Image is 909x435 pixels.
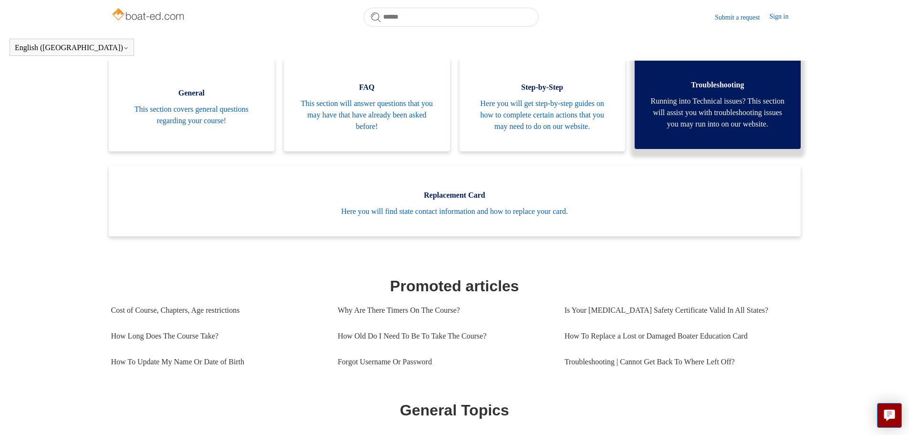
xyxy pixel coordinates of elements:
[123,206,786,217] span: Here you will find state contact information and how to replace your card.
[111,297,324,323] a: Cost of Course, Chapters, Age restrictions
[649,95,786,130] span: Running into Technical issues? This section will assist you with troubleshooting issues you may r...
[338,297,550,323] a: Why Are There Timers On The Course?
[109,166,801,236] a: Replacement Card Here you will find state contact information and how to replace your card.
[123,104,261,127] span: This section covers general questions regarding your course!
[769,11,798,23] a: Sign in
[298,82,436,93] span: FAQ
[15,43,129,52] button: English ([GEOGRAPHIC_DATA])
[111,6,187,25] img: Boat-Ed Help Center home page
[474,82,611,93] span: Step-by-Step
[649,79,786,91] span: Troubleshooting
[111,349,324,375] a: How To Update My Name Or Date of Birth
[460,58,626,151] a: Step-by-Step Here you will get step-by-step guides on how to complete certain actions that you ma...
[564,349,791,375] a: Troubleshooting | Cannot Get Back To Where Left Off?
[635,55,801,149] a: Troubleshooting Running into Technical issues? This section will assist you with troubleshooting ...
[564,323,791,349] a: How To Replace a Lost or Damaged Boater Education Card
[474,98,611,132] span: Here you will get step-by-step guides on how to complete certain actions that you may need to do ...
[715,12,769,22] a: Submit a request
[298,98,436,132] span: This section will answer questions that you may have that have already been asked before!
[877,403,902,428] button: Live chat
[338,349,550,375] a: Forgot Username Or Password
[111,399,798,422] h1: General Topics
[109,58,275,151] a: General This section covers general questions regarding your course!
[284,58,450,151] a: FAQ This section will answer questions that you may have that have already been asked before!
[564,297,791,323] a: Is Your [MEDICAL_DATA] Safety Certificate Valid In All States?
[364,8,539,27] input: Search
[123,87,261,99] span: General
[123,190,786,201] span: Replacement Card
[111,275,798,297] h1: Promoted articles
[338,323,550,349] a: How Old Do I Need To Be To Take The Course?
[111,323,324,349] a: How Long Does The Course Take?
